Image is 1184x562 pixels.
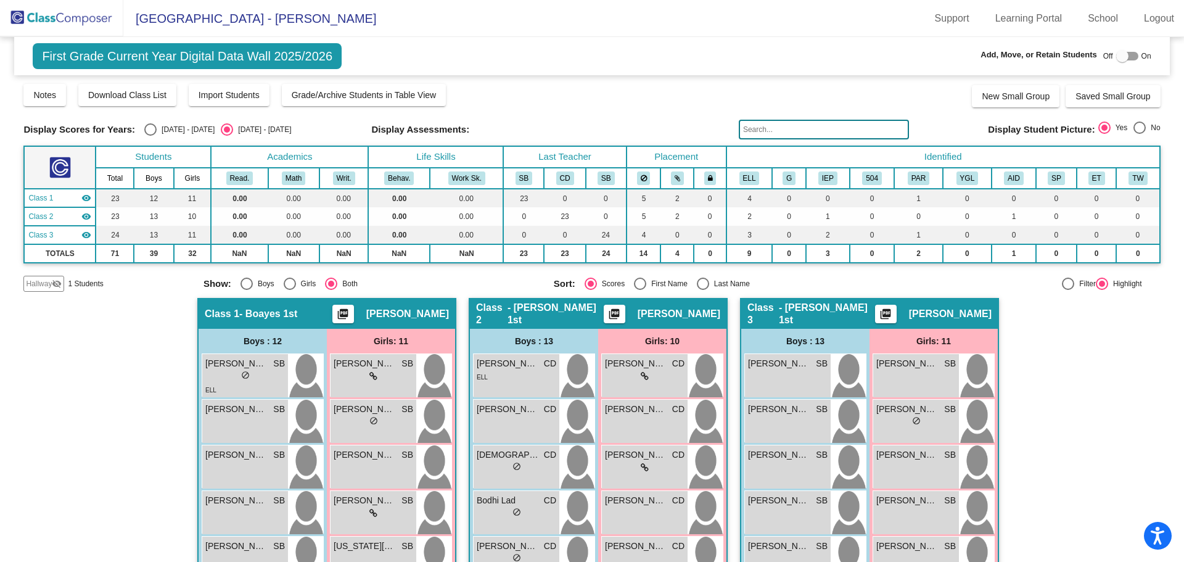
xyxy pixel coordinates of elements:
[273,494,285,507] span: SB
[96,146,211,168] th: Students
[174,189,212,207] td: 11
[806,244,850,263] td: 3
[772,226,806,244] td: 0
[607,308,622,325] mat-icon: picture_as_pdf
[726,168,773,189] th: English Language Learner
[268,189,319,207] td: 0.00
[875,305,897,323] button: Print Students Details
[554,278,895,290] mat-radio-group: Select an option
[741,329,869,353] div: Boys : 13
[205,357,267,370] span: [PERSON_NAME]
[748,494,810,507] span: [PERSON_NAME]
[211,189,268,207] td: 0.00
[1004,171,1024,185] button: AID
[544,168,586,189] th: Cristina Diaz
[943,207,992,226] td: 0
[476,302,508,326] span: Class 2
[605,357,667,370] span: [PERSON_NAME]
[174,226,212,244] td: 11
[28,192,53,204] span: Class 1
[273,540,285,553] span: SB
[78,84,176,106] button: Download Class List
[384,171,414,185] button: Behav.
[470,329,598,353] div: Boys : 13
[850,226,894,244] td: 0
[726,226,773,244] td: 3
[205,403,267,416] span: [PERSON_NAME]
[268,226,319,244] td: 0.00
[894,207,943,226] td: 0
[672,494,684,507] span: CD
[605,448,667,461] span: [PERSON_NAME]
[1036,244,1077,263] td: 0
[273,403,285,416] span: SB
[448,171,485,185] button: Work Sk.
[944,357,956,370] span: SB
[368,226,430,244] td: 0.00
[366,308,449,320] span: [PERSON_NAME]
[627,146,726,168] th: Placement
[694,244,726,263] td: 0
[33,90,56,100] span: Notes
[726,189,773,207] td: 4
[174,168,212,189] th: Girls
[334,448,395,461] span: [PERSON_NAME]
[1036,226,1077,244] td: 0
[1146,122,1160,133] div: No
[1077,207,1117,226] td: 0
[660,244,694,263] td: 4
[81,212,91,221] mat-icon: visibility
[233,124,291,135] div: [DATE] - [DATE]
[134,226,173,244] td: 13
[806,189,850,207] td: 0
[876,494,938,507] span: [PERSON_NAME]
[1108,278,1142,289] div: Highlight
[1074,278,1096,289] div: Filter
[211,226,268,244] td: 0.00
[586,168,627,189] th: Sheri Burns
[1066,85,1160,107] button: Saved Small Group
[512,462,521,471] span: do_not_disturb_alt
[944,403,956,416] span: SB
[660,207,694,226] td: 2
[726,146,1160,168] th: Identified
[816,448,828,461] span: SB
[985,9,1072,28] a: Learning Portal
[81,193,91,203] mat-icon: visibility
[943,189,992,207] td: 0
[747,302,779,326] span: Class 3
[337,278,358,289] div: Both
[925,9,979,28] a: Support
[850,244,894,263] td: 0
[512,508,521,516] span: do_not_disturb_alt
[327,329,455,353] div: Girls: 11
[739,171,760,185] button: ELL
[646,278,688,289] div: First Name
[477,494,538,507] span: Bodhi Lad
[992,189,1036,207] td: 0
[1116,207,1159,226] td: 0
[368,244,430,263] td: NaN
[430,244,503,263] td: NaN
[806,207,850,226] td: 1
[401,540,413,553] span: SB
[586,207,627,226] td: 0
[816,357,828,370] span: SB
[992,207,1036,226] td: 1
[477,357,538,370] span: [PERSON_NAME]
[988,124,1095,135] span: Display Student Picture:
[894,244,943,263] td: 2
[332,305,354,323] button: Print Students Details
[1088,171,1105,185] button: ET
[660,226,694,244] td: 0
[876,403,938,416] span: [PERSON_NAME]
[319,189,369,207] td: 0.00
[816,540,828,553] span: SB
[943,244,992,263] td: 0
[239,308,297,320] span: - Boayes 1st
[726,207,773,226] td: 2
[1116,168,1159,189] th: Twin
[605,540,667,553] span: [PERSON_NAME]
[672,448,684,461] span: CD
[205,448,267,461] span: [PERSON_NAME]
